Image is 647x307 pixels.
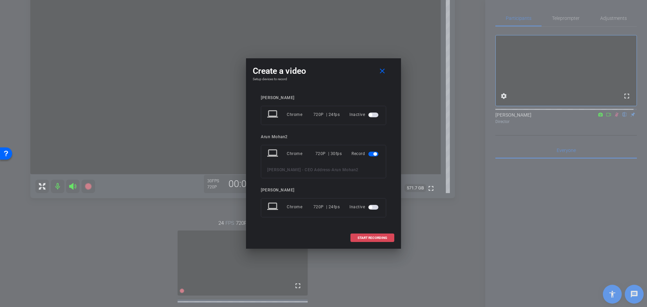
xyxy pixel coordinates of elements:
div: Inactive [349,201,380,213]
div: Create a video [253,65,394,77]
div: 720P | 24fps [313,201,340,213]
mat-icon: close [378,67,387,75]
button: START RECORDING [350,234,394,242]
div: Inactive [349,109,380,121]
span: Arun Mohan2 [332,167,359,172]
div: Chrome [287,109,313,121]
span: - [330,167,332,172]
div: [PERSON_NAME] [261,95,386,100]
div: 720P | 30fps [315,148,342,160]
h4: Setup devices to record [253,77,394,81]
mat-icon: laptop [267,201,279,213]
div: Arun Mohan2 [261,134,386,140]
div: [PERSON_NAME] [261,188,386,193]
span: START RECORDING [358,236,387,240]
mat-icon: laptop [267,109,279,121]
div: 720P | 24fps [313,109,340,121]
mat-icon: laptop [267,148,279,160]
div: Chrome [287,201,313,213]
div: Chrome [287,148,315,160]
span: [PERSON_NAME] - CEO Address [267,167,330,172]
div: Record [351,148,380,160]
